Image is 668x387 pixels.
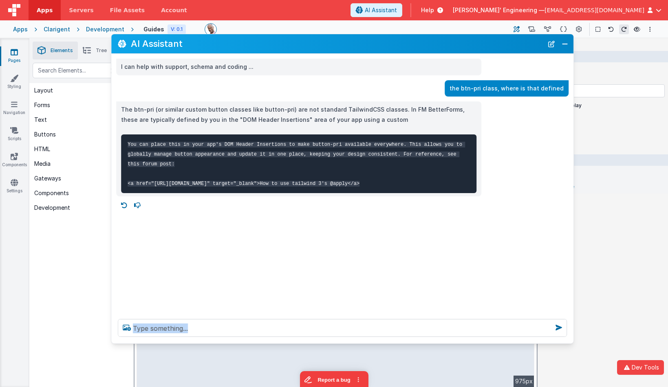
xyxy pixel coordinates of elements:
button: Close [560,38,570,50]
span: Help [421,6,434,14]
button: HTML [29,142,134,156]
div: 975px [514,376,534,387]
span: File Assets [110,6,145,14]
span: [PERSON_NAME]' Engineering — [453,6,545,14]
div: Gateways [34,174,61,183]
button: Text [29,112,134,127]
button: Options [645,24,655,34]
button: Components [29,186,134,200]
button: New Chat [546,38,557,50]
div: Buttons [34,130,56,139]
div: Text [34,116,47,124]
img: 11ac31fe5dc3d0eff3fbbbf7b26fa6e1 [205,24,216,35]
h2: AI Assistant [131,37,543,51]
h4: Guides [143,25,164,33]
p: Utilities [541,124,665,131]
code: You can place this in your app's DOM Header Insertions to make button-pri available everywhere. T... [128,142,465,187]
div: Components [34,189,69,197]
div: Media [34,160,51,168]
button: Forms [29,98,134,112]
span: [EMAIL_ADDRESS][DOMAIN_NAME] [545,6,644,14]
div: Clarigent [44,25,70,33]
div: Development [34,204,70,212]
div: V: 0.1 [168,24,186,34]
div: Layout [34,86,53,95]
button: Add Attribute [541,184,665,190]
span: Servers [69,6,93,14]
button: Media [29,156,134,171]
span: Elements [51,47,73,54]
button: AI Assistant [351,3,402,17]
div: Apps [13,25,28,33]
button: Layout [29,83,134,98]
div: Forms [34,101,50,109]
button: Development [29,200,134,215]
p: the btn-pri class, where is that defined [450,84,564,94]
p: The btn-pri (or similar custom button classes like button-pri) are not standard TailwindCSS class... [121,105,476,125]
div: Development [86,25,124,33]
p: I can help with support, schema and coding ... [121,62,476,72]
input: Enter Class... [541,84,665,97]
span: AI Assistant [365,6,397,14]
button: Buttons [29,127,134,142]
input: Search Elements... [33,63,130,78]
button: [PERSON_NAME]' Engineering — [EMAIL_ADDRESS][DOMAIN_NAME] [453,6,661,14]
span: Tree [96,47,107,54]
button: Gateways [29,171,134,186]
div: HTML [34,145,50,153]
p: Layout & Display [541,102,665,109]
span: Apps [37,6,53,14]
button: Dev Tools [617,360,664,375]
